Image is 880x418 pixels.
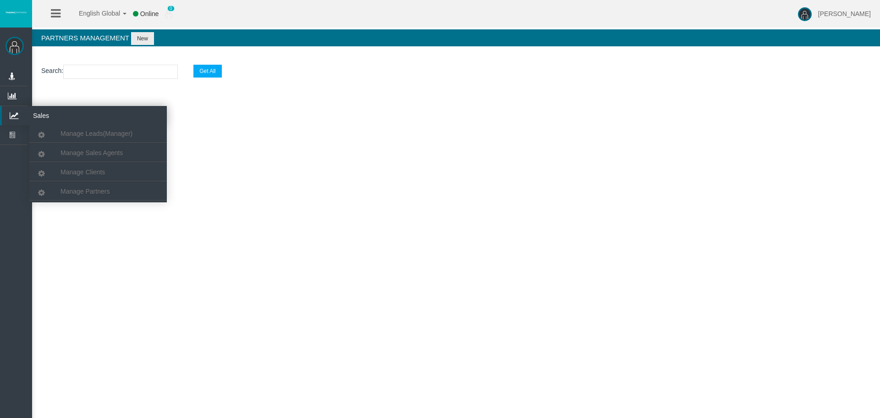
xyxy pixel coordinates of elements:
span: English Global [67,10,120,17]
img: user-image [798,7,812,21]
a: Manage Sales Agents [29,145,167,161]
span: [PERSON_NAME] [818,10,871,17]
span: Manage Partners [60,188,110,195]
button: New [131,32,154,45]
a: Manage Partners [29,183,167,200]
img: logo.svg [5,11,27,14]
a: Manage Clients [29,164,167,180]
span: Manage Sales Agents [60,149,123,156]
span: 0 [167,6,175,11]
a: Manage Leads(Manager) [29,125,167,142]
span: Manage Leads(Manager) [60,130,132,137]
span: Manage Clients [60,168,105,176]
p: : [41,65,871,79]
span: Sales [26,106,116,125]
a: Sales [2,106,167,125]
button: Get All [193,65,221,78]
img: user_small.png [165,10,172,19]
label: Search [41,66,61,76]
span: Online [140,10,159,17]
span: Partners Management [41,34,129,42]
